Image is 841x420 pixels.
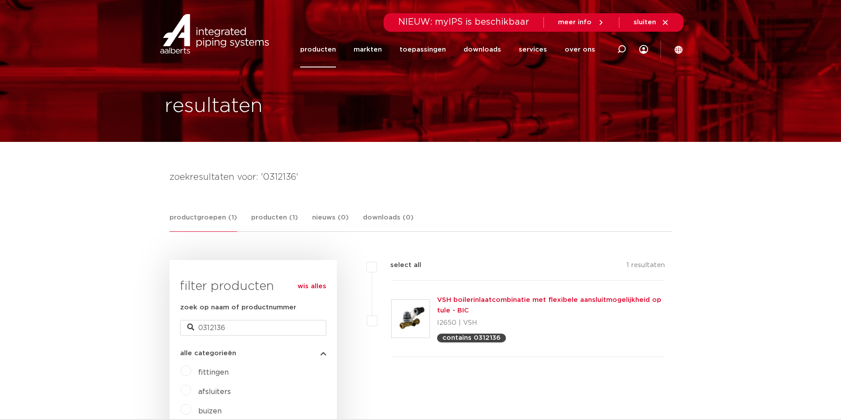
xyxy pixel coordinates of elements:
nav: Menu [300,32,595,67]
span: meer info [558,19,592,26]
span: alle categorieën [180,350,236,357]
a: over ons [565,32,595,67]
img: Thumbnail for VSH boilerinlaatcombinatie met flexibele aansluitmogelijkheid op tule - BIC [392,300,430,338]
h4: zoekresultaten voor: '0312136' [170,170,672,184]
a: productgroepen (1) [170,212,237,232]
a: nieuws (0) [312,212,349,231]
a: VSH boilerinlaatcombinatie met flexibele aansluitmogelijkheid op tule - BIC [437,297,661,314]
input: zoeken [180,320,326,336]
button: alle categorieën [180,350,326,357]
a: producten (1) [251,212,298,231]
label: zoek op naam of productnummer [180,302,296,313]
h1: resultaten [165,92,263,120]
a: producten [300,32,336,67]
a: toepassingen [400,32,446,67]
a: downloads [464,32,501,67]
a: afsluiters [198,388,231,395]
p: contains 0312136 [442,335,501,341]
div: my IPS [639,32,648,67]
a: markten [354,32,382,67]
p: 1 resultaten [626,260,665,274]
a: wis alles [298,281,326,292]
a: fittingen [198,369,229,376]
h3: filter producten [180,278,326,295]
a: downloads (0) [363,212,414,231]
a: services [519,32,547,67]
a: buizen [198,408,222,415]
a: meer info [558,19,605,26]
span: NIEUW: myIPS is beschikbaar [398,18,529,26]
label: select all [377,260,421,271]
p: I2650 | VSH [437,316,665,330]
span: sluiten [634,19,656,26]
a: sluiten [634,19,669,26]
